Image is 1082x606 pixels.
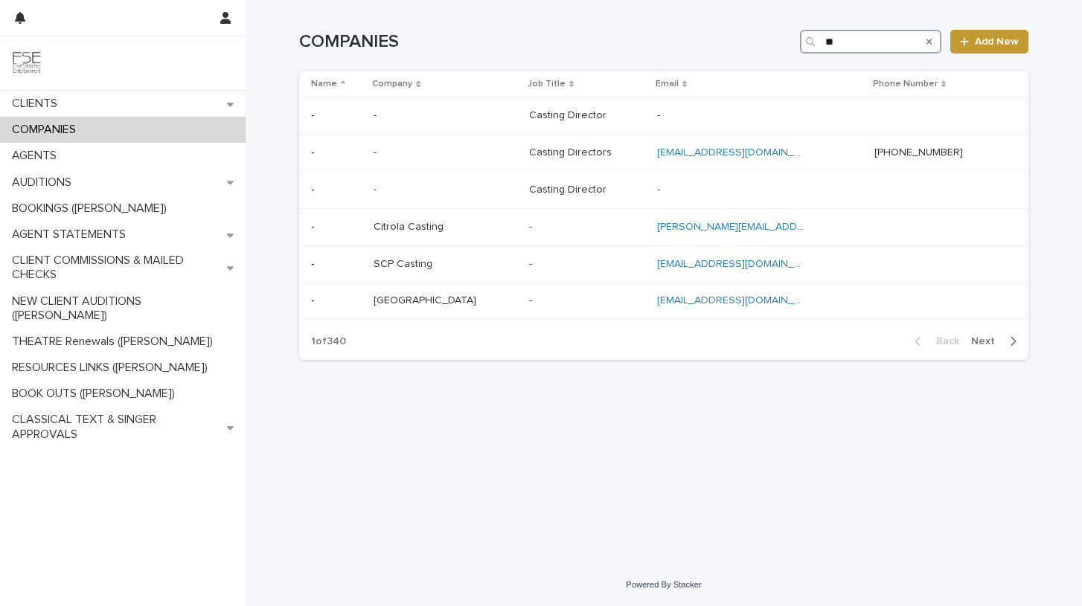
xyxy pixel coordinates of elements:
[299,245,1028,283] tr: -- SCP CastingSCP Casting -- [EMAIL_ADDRESS][DOMAIN_NAME]
[6,175,83,190] p: AUDITIONS
[903,335,965,348] button: Back
[529,218,535,233] p: -
[657,181,663,196] p: -
[975,36,1019,47] span: Add New
[657,147,825,158] a: [EMAIL_ADDRESS][DOMAIN_NAME]
[311,218,318,233] p: -
[299,208,1028,245] tr: -- Citrola CastingCitrola Casting -- [PERSON_NAME][EMAIL_ADDRESS][DOMAIN_NAME]
[311,106,318,122] p: -
[6,254,227,282] p: CLIENT COMMISSIONS & MAILED CHECKS
[372,76,412,92] p: Company
[529,181,609,196] p: Casting Director
[6,149,68,163] p: AGENTS
[656,76,679,92] p: Email
[311,291,318,307] p: -
[299,323,358,360] p: 1 of 340
[657,295,825,306] a: [EMAIL_ADDRESS][DOMAIN_NAME]
[528,76,566,92] p: Job Title
[374,144,380,159] p: -
[6,97,69,111] p: CLIENTS
[374,291,479,307] p: [GEOGRAPHIC_DATA]
[299,283,1028,320] tr: -- [GEOGRAPHIC_DATA][GEOGRAPHIC_DATA] -- [EMAIL_ADDRESS][DOMAIN_NAME]
[927,336,959,346] span: Back
[311,181,318,196] p: -
[299,97,1028,135] tr: -- -- Casting DirectorCasting Director --
[873,76,938,92] p: Phone Number
[6,294,246,323] p: NEW CLIENT AUDITIONS ([PERSON_NAME])
[6,413,227,441] p: CLASSICAL TEXT & SINGER APPROVALS
[529,291,535,307] p: -
[6,361,220,375] p: RESOURCES LINKS ([PERSON_NAME])
[311,76,337,92] p: Name
[374,218,446,233] p: Citrola Casting
[299,171,1028,208] tr: -- -- Casting DirectorCasting Director --
[374,255,435,271] p: SCP Casting
[657,222,906,232] a: [PERSON_NAME][EMAIL_ADDRESS][DOMAIN_NAME]
[374,106,380,122] p: -
[6,387,187,401] p: BOOK OUTS ([PERSON_NAME])
[6,123,88,137] p: COMPANIES
[800,30,941,54] input: Search
[965,335,1028,348] button: Next
[374,181,380,196] p: -
[950,30,1028,54] a: Add New
[311,255,318,271] p: -
[874,147,963,158] a: [PHONE_NUMBER]
[626,580,701,589] a: Powered By Stacker
[529,106,609,122] p: Casting Director
[12,48,42,78] img: 9JgRvJ3ETPGCJDhvPVA5
[657,106,663,122] p: -
[6,335,225,349] p: THEATRE Renewals ([PERSON_NAME])
[311,144,318,159] p: -
[6,202,179,216] p: BOOKINGS ([PERSON_NAME])
[657,259,825,269] a: [EMAIL_ADDRESS][DOMAIN_NAME]
[299,31,794,53] h1: COMPANIES
[529,144,615,159] p: Casting Directors
[971,336,1004,346] span: Next
[529,255,535,271] p: -
[299,135,1028,172] tr: -- -- Casting DirectorsCasting Directors [EMAIL_ADDRESS][DOMAIN_NAME] [PHONE_NUMBER]
[6,228,138,242] p: AGENT STATEMENTS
